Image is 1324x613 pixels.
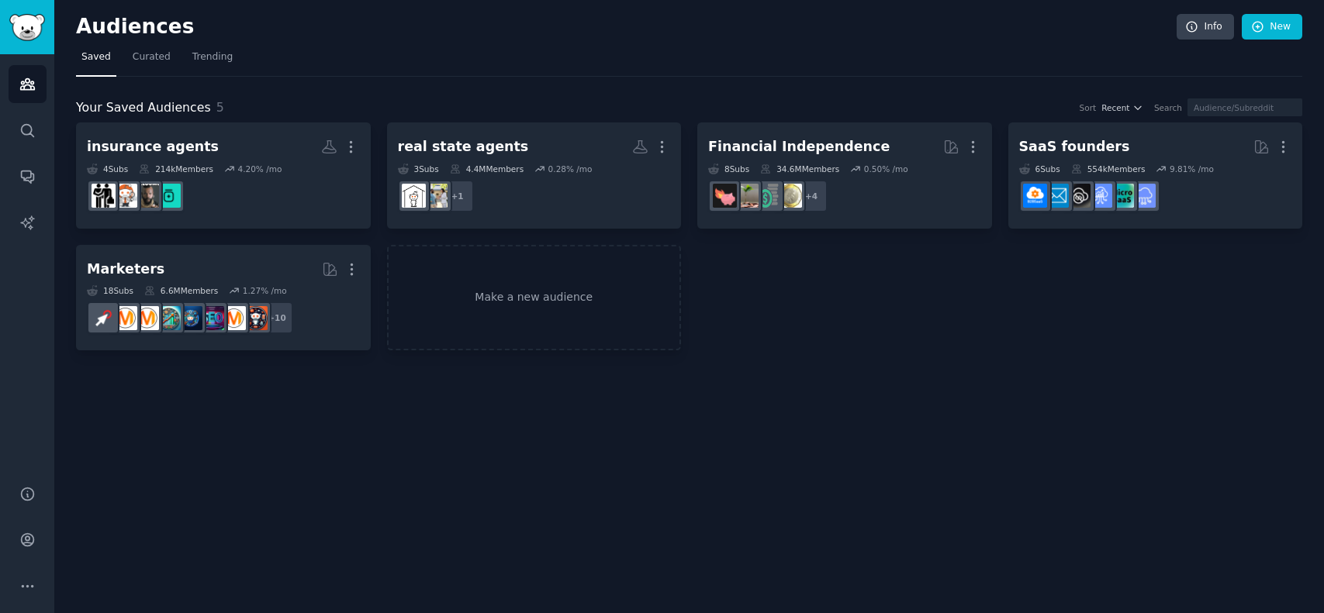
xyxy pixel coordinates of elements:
img: InsuranceAgent [92,184,116,208]
div: 4.20 % /mo [237,164,282,174]
div: 554k Members [1071,164,1146,174]
div: 0.50 % /mo [864,164,908,174]
a: Trending [187,45,238,77]
img: UKPersonalFinance [778,184,802,208]
img: advertising [135,306,159,330]
img: HealthInsuranceAgents [157,184,181,208]
a: Curated [127,45,176,77]
img: digital_marketing [178,306,202,330]
img: SaaS_Email_Marketing [1045,184,1069,208]
img: GummySearch logo [9,14,45,41]
img: DigitalMarketing [113,306,137,330]
img: NoCodeSaaS [1066,184,1091,208]
div: real state agents [398,137,529,157]
div: 6.6M Members [144,285,218,296]
a: Saved [76,45,116,77]
img: Insurance [113,184,137,208]
img: SaaSSales [1088,184,1112,208]
a: Marketers18Subs6.6MMembers1.27% /mo+10socialmediamarketingSEOdigital_marketingAffiliatemarketinga... [76,245,371,351]
button: Recent [1101,102,1143,113]
img: B2BSaaS [1023,184,1047,208]
img: RealEstate [402,184,426,208]
div: Sort [1080,102,1097,113]
div: 214k Members [139,164,213,174]
div: 6 Sub s [1019,164,1060,174]
div: + 1 [441,180,474,212]
a: insurance agents4Subs214kMembers4.20% /moHealthInsuranceAgentsInsuranceAgentsInsuranceInsuranceAgent [76,122,371,229]
div: 9.81 % /mo [1170,164,1214,174]
div: 34.6M Members [760,164,839,174]
span: Recent [1101,102,1129,113]
a: Info [1177,14,1234,40]
div: 1.27 % /mo [243,285,287,296]
img: Affiliatemarketing [157,306,181,330]
div: 4 Sub s [87,164,128,174]
span: 5 [216,100,224,115]
a: real state agents3Subs4.4MMembers0.28% /mo+1realtorsRealEstate [387,122,682,229]
span: Your Saved Audiences [76,98,211,118]
img: Fire [735,184,759,208]
div: Search [1154,102,1182,113]
img: realtors [423,184,448,208]
input: Audience/Subreddit [1187,98,1302,116]
img: SEO [200,306,224,330]
div: 8 Sub s [708,164,749,174]
a: SaaS founders6Subs554kMembers9.81% /moSaaSmicrosaasSaaSSalesNoCodeSaaSSaaS_Email_MarketingB2BSaaS [1008,122,1303,229]
img: marketing [222,306,246,330]
img: fatFIRE [713,184,737,208]
div: SaaS founders [1019,137,1130,157]
div: 18 Sub s [87,285,133,296]
a: Financial Independence8Subs34.6MMembers0.50% /mo+4UKPersonalFinanceFinancialPlanningFirefatFIRE [697,122,992,229]
a: New [1242,14,1302,40]
div: Marketers [87,260,164,279]
div: + 4 [795,180,828,212]
span: Trending [192,50,233,64]
div: insurance agents [87,137,219,157]
span: Curated [133,50,171,64]
span: Saved [81,50,111,64]
img: InsuranceAgents [135,184,159,208]
div: + 10 [261,301,293,334]
a: Make a new audience [387,245,682,351]
img: SaaS [1132,184,1156,208]
div: 4.4M Members [450,164,524,174]
div: Financial Independence [708,137,890,157]
img: FinancialPlanning [756,184,780,208]
img: PPC [92,306,116,330]
div: 0.28 % /mo [548,164,593,174]
img: socialmedia [244,306,268,330]
div: 3 Sub s [398,164,439,174]
img: microsaas [1110,184,1134,208]
h2: Audiences [76,15,1177,40]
